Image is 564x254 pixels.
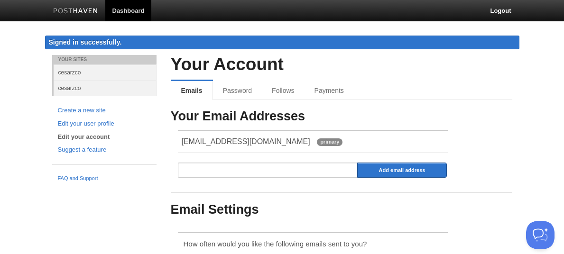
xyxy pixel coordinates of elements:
a: Follows [262,81,304,100]
li: Your Sites [52,55,157,64]
a: Create a new site [58,106,151,116]
div: Signed in successfully. [45,36,519,49]
iframe: Help Scout Beacon - Open [526,221,555,249]
span: primary [317,138,342,146]
a: Emails [171,81,213,100]
a: FAQ and Support [58,174,151,183]
input: Add email address [357,163,447,178]
h2: Your Account [171,55,512,74]
a: cesarzco [54,64,157,80]
h3: Your Email Addresses [171,109,512,124]
a: Password [213,81,262,100]
img: Posthaven-bar [53,8,98,15]
h3: Email Settings [171,203,512,217]
span: [EMAIL_ADDRESS][DOMAIN_NAME] [182,137,310,145]
a: Edit your user profile [58,119,151,129]
a: cesarzco [54,80,157,96]
a: Payments [305,81,354,100]
a: Suggest a feature [58,145,151,155]
p: How often would you like the following emails sent to you? [184,239,443,249]
a: Edit your account [58,132,151,142]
